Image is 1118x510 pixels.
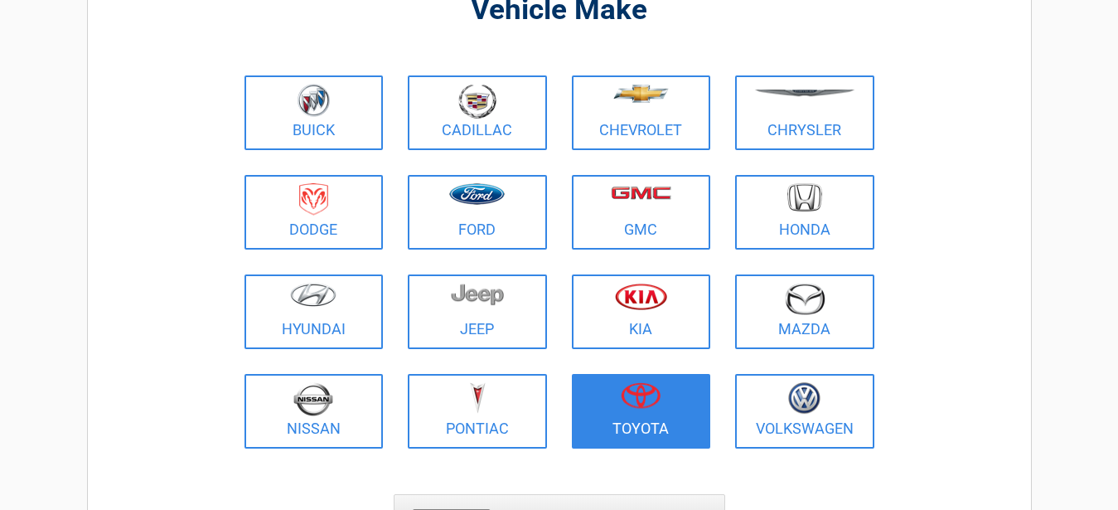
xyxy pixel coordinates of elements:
[788,382,820,415] img: volkswagen
[572,75,711,150] a: Chevrolet
[408,175,547,250] a: Ford
[572,175,711,250] a: GMC
[735,175,874,250] a: Honda
[290,283,336,307] img: hyundai
[621,382,661,409] img: toyota
[244,75,384,150] a: Buick
[299,183,328,216] img: dodge
[735,374,874,449] a: Volkswagen
[408,274,547,349] a: Jeep
[572,274,711,349] a: Kia
[613,85,669,103] img: chevrolet
[754,90,855,97] img: chrysler
[449,183,505,205] img: ford
[735,75,874,150] a: Chrysler
[784,283,825,315] img: mazda
[293,382,333,416] img: nissan
[298,84,330,117] img: buick
[469,382,486,414] img: pontiac
[611,186,671,200] img: gmc
[244,274,384,349] a: Hyundai
[244,175,384,250] a: Dodge
[615,283,667,310] img: kia
[572,374,711,449] a: Toyota
[408,374,547,449] a: Pontiac
[787,183,822,212] img: honda
[408,75,547,150] a: Cadillac
[244,374,384,449] a: Nissan
[451,283,504,306] img: jeep
[735,274,874,349] a: Mazda
[458,84,496,119] img: cadillac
